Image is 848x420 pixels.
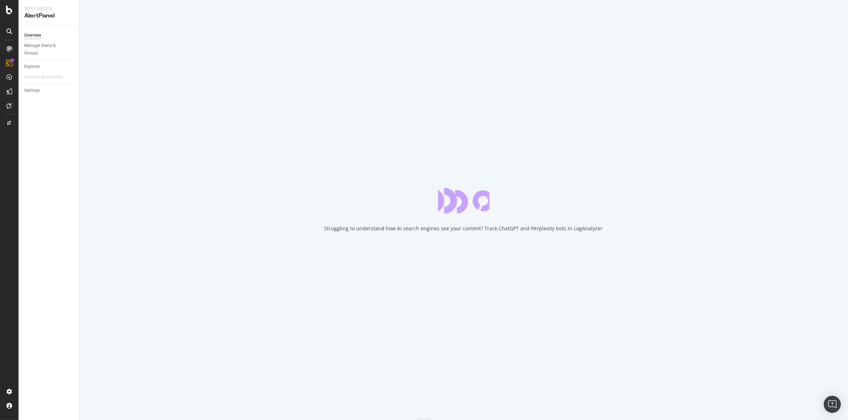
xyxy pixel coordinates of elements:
[824,396,841,413] div: Open Intercom Messenger
[24,63,74,70] a: Explorer
[24,32,74,39] a: Overview
[24,87,40,94] div: Settings
[438,188,489,214] div: animation
[24,32,41,39] div: Overview
[24,12,73,20] div: AlertPanel
[24,6,73,12] div: Intelligence
[24,73,70,81] a: Explorer Bookmarks
[24,63,40,70] div: Explorer
[24,87,74,94] a: Settings
[324,225,603,232] div: Struggling to understand how AI search engines see your content? Track ChatGPT and Perplexity bot...
[24,42,67,57] div: Manage Alerts & Groups
[24,42,74,57] a: Manage Alerts & Groups
[24,73,63,81] div: Explorer Bookmarks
